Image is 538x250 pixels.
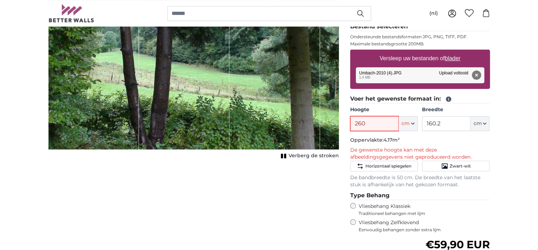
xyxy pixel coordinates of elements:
img: Betterwalls [48,4,94,22]
p: Maximale bestandsgrootte 200MB. [350,41,490,47]
span: Traditioneel behangen met lijm [359,211,477,216]
span: cm [401,120,410,127]
legend: Type Behang [350,191,490,200]
label: Hoogte [350,106,418,113]
p: Ondersteunde bestandsformaten JPG, PNG, TIFF, PDF. [350,34,490,40]
p: De gewenste hoogte kan met deze afbeeldingsgegevens niet geproduceerd worden. [350,147,490,161]
span: Zwart-wit [450,163,471,169]
label: Vliesbehang Klassiek [359,203,477,216]
span: 4.17m² [383,137,400,143]
label: Versleep uw bestanden of [377,51,463,66]
legend: Voer het gewenste formaat in: [350,95,490,103]
label: Breedte [422,106,490,113]
legend: Bestand selecteren [350,22,490,31]
span: Horizontaal spiegelen [365,163,411,169]
button: cm [399,116,418,131]
u: blader [445,55,460,61]
span: Eenvoudig behangen zonder extra lijm [359,227,490,233]
span: cm [473,120,481,127]
button: Zwart-wit [422,161,490,171]
label: Vliesbehang Zelfklevend [359,219,490,233]
p: Oppervlakte: [350,137,490,144]
button: Horizontaal spiegelen [350,161,418,171]
button: Verberg de stroken [279,151,339,161]
button: cm [470,116,490,131]
p: De bandbreedte is 50 cm. De breedte van het laatste stuk is afhankelijk van het gekozen formaat. [350,174,490,188]
button: (nl) [424,7,444,20]
span: Verberg de stroken [289,152,339,159]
